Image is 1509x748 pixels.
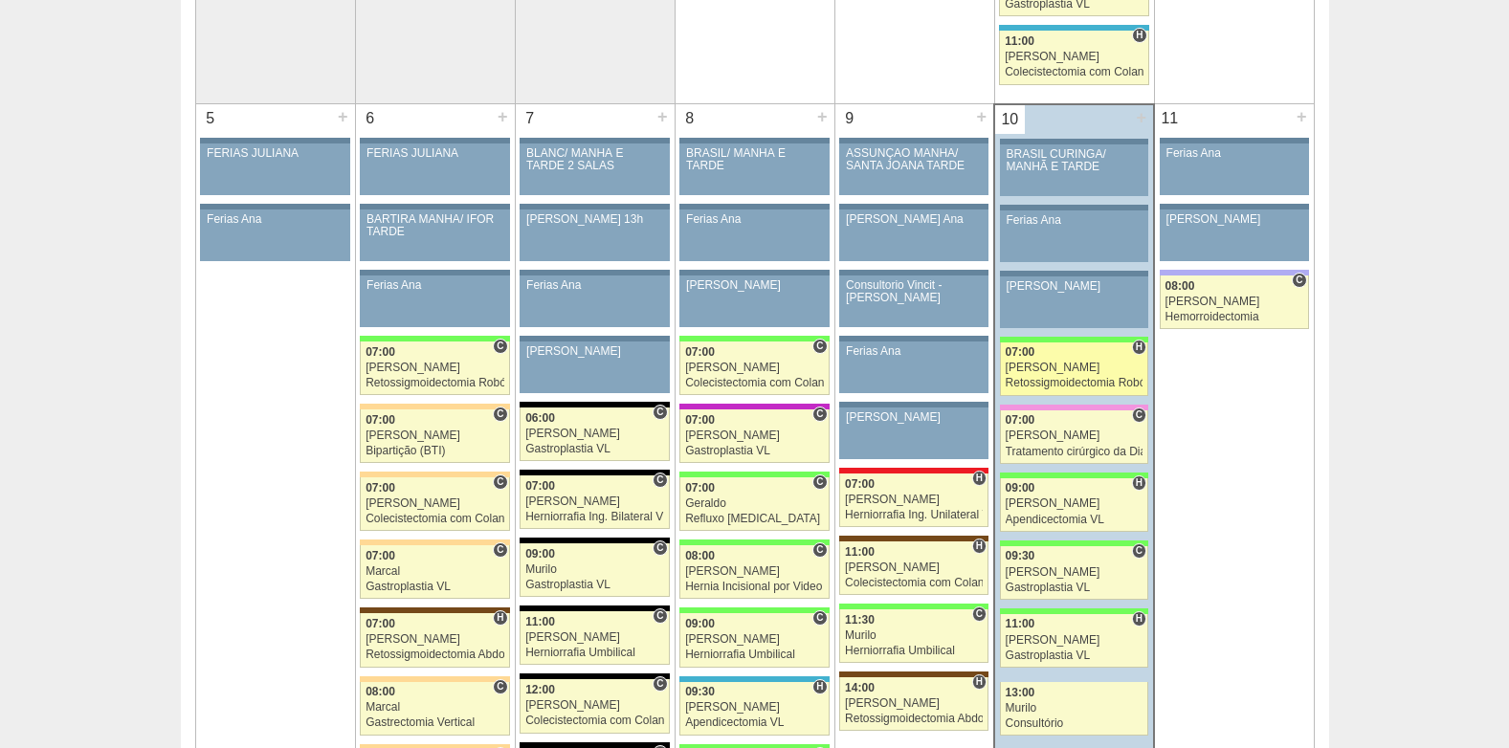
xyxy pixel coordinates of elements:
[1166,147,1302,160] div: Ferias Ana
[360,336,509,341] div: Key: Brasil
[1000,478,1148,532] a: H 09:00 [PERSON_NAME] Apendicectomia VL
[200,138,349,143] div: Key: Aviso
[845,697,983,710] div: [PERSON_NAME]
[1007,280,1143,293] div: [PERSON_NAME]
[676,104,705,133] div: 8
[1006,582,1143,594] div: Gastroplastia VL
[839,677,988,731] a: H 14:00 [PERSON_NAME] Retossigmoidectomia Abdominal VL
[835,104,865,133] div: 9
[685,701,824,714] div: [PERSON_NAME]
[493,407,507,422] span: Consultório
[366,513,504,525] div: Colecistectomia com Colangiografia VL
[526,213,663,226] div: [PERSON_NAME] 13h
[679,539,829,545] div: Key: Brasil
[1155,104,1185,133] div: 11
[520,605,669,611] div: Key: Blanc
[520,270,669,275] div: Key: Aviso
[679,270,829,275] div: Key: Aviso
[685,617,715,630] span: 09:00
[366,481,395,495] span: 07:00
[812,679,827,694] span: Hospital
[1000,546,1148,600] a: C 09:30 [PERSON_NAME] Gastroplastia VL
[1165,311,1303,323] div: Hemorroidectomia
[366,581,504,593] div: Gastroplastia VL
[1000,139,1148,144] div: Key: Aviso
[839,671,988,677] div: Key: Santa Joana
[495,104,511,129] div: +
[653,473,667,488] span: Consultório
[685,549,715,562] span: 08:00
[1160,143,1309,195] a: Ferias Ana
[679,477,829,531] a: C 07:00 Geraldo Refluxo [MEDICAL_DATA] esofágico Robótico
[207,213,344,226] div: Ferias Ana
[685,345,715,359] span: 07:00
[526,345,663,358] div: [PERSON_NAME]
[1006,717,1143,730] div: Consultório
[360,275,509,327] a: Ferias Ana
[1006,429,1143,442] div: [PERSON_NAME]
[525,683,555,696] span: 12:00
[493,679,507,694] span: Consultório
[525,579,664,591] div: Gastroplastia VL
[812,610,827,626] span: Consultório
[812,542,827,558] span: Consultório
[846,147,982,172] div: ASSUNÇÃO MANHÃ/ SANTA JOANA TARDE
[1165,279,1195,293] span: 08:00
[812,474,827,490] span: Consultório
[679,607,829,613] div: Key: Brasil
[366,213,503,238] div: BARTIRA MANHÃ/ IFOR TARDE
[200,143,349,195] a: FERIAS JULIANA
[995,105,1025,134] div: 10
[679,275,829,327] a: [PERSON_NAME]
[520,275,669,327] a: Ferias Ana
[1006,649,1143,662] div: Gastroplastia VL
[999,25,1148,31] div: Key: Neomater
[1006,377,1143,389] div: Retossigmoidectomia Robótica
[366,633,504,646] div: [PERSON_NAME]
[493,610,507,626] span: Hospital
[200,209,349,261] a: Ferias Ana
[525,647,664,659] div: Herniorrafia Umbilical
[685,685,715,698] span: 09:30
[520,679,669,733] a: C 12:00 [PERSON_NAME] Colecistectomia com Colangiografia VL
[686,279,823,292] div: [PERSON_NAME]
[839,341,988,393] a: Ferias Ana
[1000,342,1148,396] a: H 07:00 [PERSON_NAME] Retossigmoidectomia Robótica
[839,468,988,473] div: Key: Assunção
[1132,475,1146,491] span: Hospital
[679,613,829,667] a: C 09:00 [PERSON_NAME] Herniorrafia Umbilical
[525,715,664,727] div: Colecistectomia com Colangiografia VL
[360,143,509,195] a: FERIAS JULIANA
[685,429,824,442] div: [PERSON_NAME]
[1166,213,1302,226] div: [PERSON_NAME]
[845,613,875,627] span: 11:30
[366,549,395,562] span: 07:00
[839,275,988,327] a: Consultorio Vincit - [PERSON_NAME]
[360,138,509,143] div: Key: Aviso
[366,279,503,292] div: Ferias Ana
[360,209,509,261] a: BARTIRA MANHÃ/ IFOR TARDE
[525,615,555,628] span: 11:00
[1133,105,1149,130] div: +
[366,701,504,714] div: Marcal
[1132,340,1146,355] span: Hospital
[520,470,669,475] div: Key: Blanc
[845,681,875,694] span: 14:00
[360,613,509,667] a: H 07:00 [PERSON_NAME] Retossigmoidectomia Abdominal VL
[685,581,824,593] div: Hernia Incisional por Video
[1132,543,1146,559] span: Consultório
[679,204,829,209] div: Key: Aviso
[679,409,829,463] a: C 07:00 [PERSON_NAME] Gastroplastia VL
[1006,617,1035,630] span: 11:00
[1132,611,1146,627] span: Hospital
[685,497,824,510] div: Geraldo
[839,402,988,407] div: Key: Aviso
[1000,473,1148,478] div: Key: Brasil
[525,563,664,576] div: Murilo
[1000,682,1148,736] a: 13:00 Murilo Consultório
[685,445,824,457] div: Gastroplastia VL
[679,404,829,409] div: Key: Maria Braido
[360,682,509,736] a: C 08:00 Marcal Gastrectomia Vertical
[845,545,875,559] span: 11:00
[1005,34,1034,48] span: 11:00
